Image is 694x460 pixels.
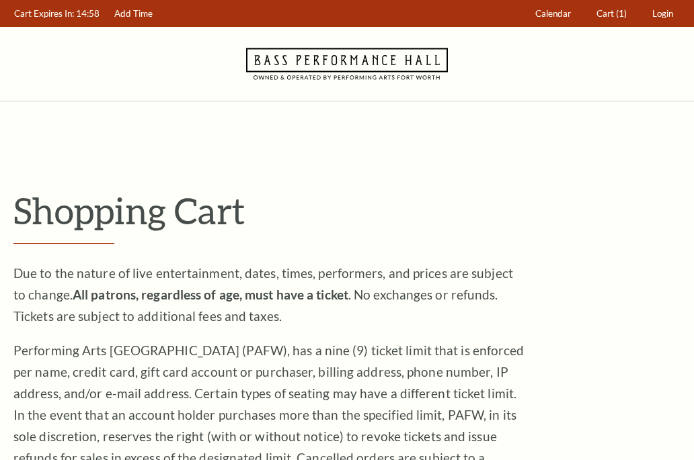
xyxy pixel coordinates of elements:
[596,8,614,19] span: Cart
[535,8,571,19] span: Calendar
[616,8,627,19] span: (1)
[73,287,348,302] strong: All patrons, regardless of age, must have a ticket
[590,1,633,27] a: Cart (1)
[76,8,100,19] span: 14:58
[646,1,680,27] a: Login
[13,189,681,232] p: Shopping Cart
[108,1,159,27] a: Add Time
[652,8,673,19] span: Login
[14,8,74,19] span: Cart Expires In:
[529,1,578,27] a: Calendar
[13,265,513,324] span: Due to the nature of live entertainment, dates, times, performers, and prices are subject to chan...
